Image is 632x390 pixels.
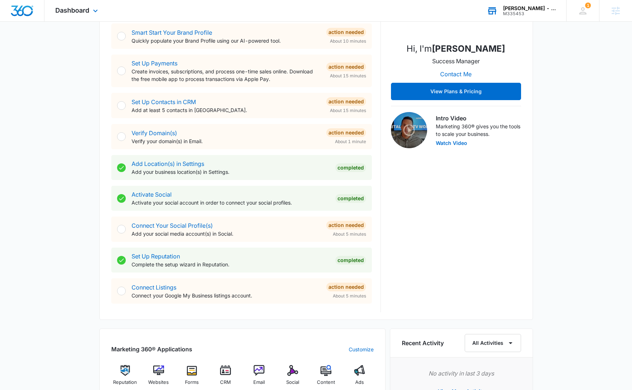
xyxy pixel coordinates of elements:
a: Customize [349,346,374,353]
a: Smart Start Your Brand Profile [132,29,212,36]
div: Action Needed [326,97,366,106]
div: Completed [335,256,366,265]
div: Action Needed [326,28,366,37]
a: Connect Your Social Profile(s) [132,222,213,229]
span: About 15 minutes [330,73,366,79]
p: Create invoices, subscriptions, and process one-time sales online. Download the free mobile app t... [132,68,321,83]
span: 1 [585,3,591,8]
p: Add at least 5 contacts in [GEOGRAPHIC_DATA]. [132,106,321,114]
button: All Activities [465,334,521,352]
div: account name [503,5,556,11]
p: Activate your social account in order to connect your social profiles. [132,199,330,206]
div: Action Needed [326,221,366,230]
p: Complete the setup wizard in Reputation. [132,261,330,268]
div: Action Needed [326,283,366,291]
a: Connect Listings [132,284,176,291]
div: Action Needed [326,128,366,137]
a: Add Location(s) in Settings [132,160,204,167]
a: Set Up Contacts in CRM [132,98,196,106]
div: Completed [335,163,366,172]
span: Reputation [113,379,137,386]
span: About 1 minute [335,138,366,145]
div: notifications count [585,3,591,8]
a: Verify Domain(s) [132,129,177,137]
p: Add your business location(s) in Settings. [132,168,330,176]
span: Email [253,379,265,386]
div: Action Needed [326,63,366,71]
span: About 10 minutes [330,38,366,44]
p: Connect your Google My Business listings account. [132,292,321,299]
span: Content [317,379,335,386]
p: No activity in last 3 days [402,369,521,378]
p: Success Manager [432,57,480,65]
h3: Intro Video [436,114,521,123]
span: Dashboard [55,7,89,14]
span: CRM [220,379,231,386]
a: Set Up Reputation [132,253,180,260]
button: Watch Video [436,141,467,146]
p: Add your social media account(s) in Social. [132,230,321,237]
button: Contact Me [433,65,479,83]
a: Activate Social [132,191,172,198]
span: About 5 minutes [333,293,366,299]
span: Social [286,379,299,386]
strong: [PERSON_NAME] [432,43,505,54]
p: Verify your domain(s) in Email. [132,137,321,145]
p: Hi, I'm [407,42,505,55]
h2: Marketing 360® Applications [111,345,192,353]
span: Ads [355,379,364,386]
div: account id [503,11,556,16]
img: Intro Video [391,112,427,148]
h6: Recent Activity [402,339,444,347]
span: Forms [185,379,199,386]
span: About 15 minutes [330,107,366,114]
span: Websites [148,379,169,386]
div: Completed [335,194,366,203]
button: View Plans & Pricing [391,83,521,100]
p: Marketing 360® gives you the tools to scale your business. [436,123,521,138]
p: Quickly populate your Brand Profile using our AI-powered tool. [132,37,321,44]
span: About 5 minutes [333,231,366,237]
a: Set Up Payments [132,60,177,67]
